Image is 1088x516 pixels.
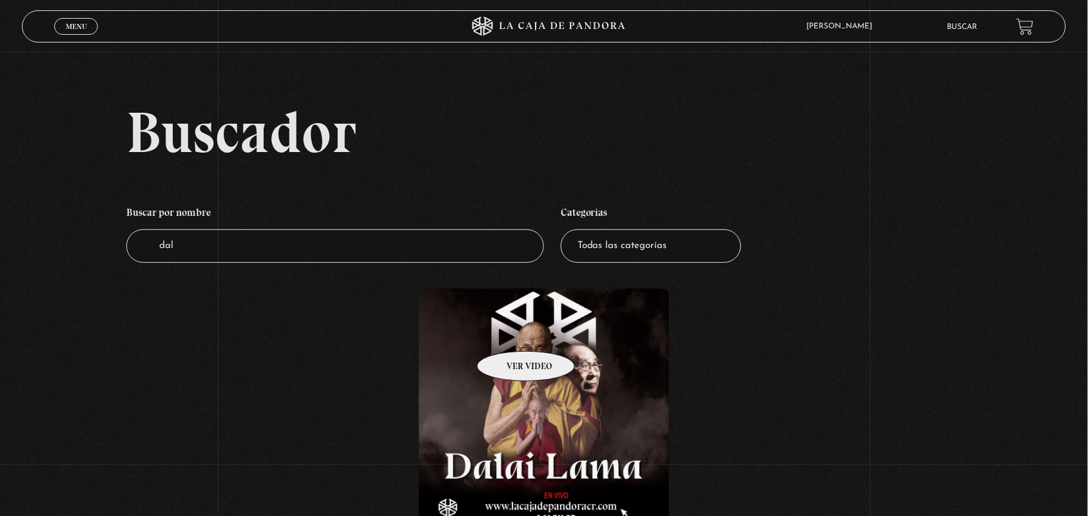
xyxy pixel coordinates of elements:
span: [PERSON_NAME] [801,23,886,30]
h4: Buscar por nombre [126,200,544,229]
span: Menu [66,23,87,30]
span: Cerrar [61,33,92,43]
h2: Buscador [126,103,1066,161]
h4: Categorías [561,200,741,229]
a: Buscar [947,23,978,31]
a: View your shopping cart [1016,18,1034,35]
